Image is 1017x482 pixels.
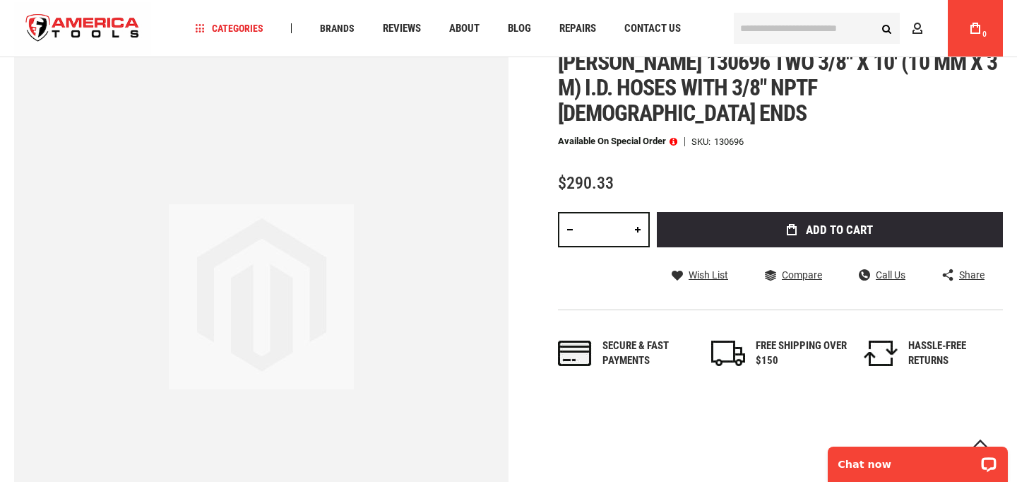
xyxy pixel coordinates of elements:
a: Call Us [859,269,905,281]
a: store logo [14,2,151,55]
a: Blog [501,19,537,38]
span: Share [959,270,985,280]
span: Reviews [383,23,421,34]
strong: SKU [691,137,714,146]
span: Compare [782,270,822,280]
div: Secure & fast payments [602,339,694,369]
div: 130696 [714,137,744,146]
img: image.jpg [169,204,354,389]
button: Search [873,15,900,42]
img: returns [864,341,898,366]
a: Wish List [672,269,728,281]
span: Add to Cart [806,224,873,236]
span: 0 [982,30,987,38]
div: FREE SHIPPING OVER $150 [756,339,847,369]
img: payments [558,341,592,366]
a: About [443,19,486,38]
a: Repairs [553,19,602,38]
span: $290.33 [558,173,614,193]
div: HASSLE-FREE RETURNS [908,339,1000,369]
span: Categories [196,23,263,33]
img: shipping [711,341,745,366]
p: Available on Special Order [558,136,677,146]
a: Reviews [376,19,427,38]
a: Contact Us [618,19,687,38]
span: Wish List [689,270,728,280]
iframe: LiveChat chat widget [819,437,1017,482]
span: Repairs [559,23,596,34]
img: America Tools [14,2,151,55]
button: Add to Cart [657,212,1003,247]
a: Compare [765,269,822,281]
a: Brands [314,19,361,38]
span: Brands [320,23,355,33]
span: About [449,23,480,34]
span: Call Us [876,270,905,280]
span: Blog [508,23,531,34]
span: Contact Us [624,23,681,34]
span: [PERSON_NAME] 130696 two 3/8" x 10' (10 mm x 3 m) i.d. hoses with 3/8" nptf [DEMOGRAPHIC_DATA] ends [558,49,997,127]
a: Categories [189,19,270,38]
